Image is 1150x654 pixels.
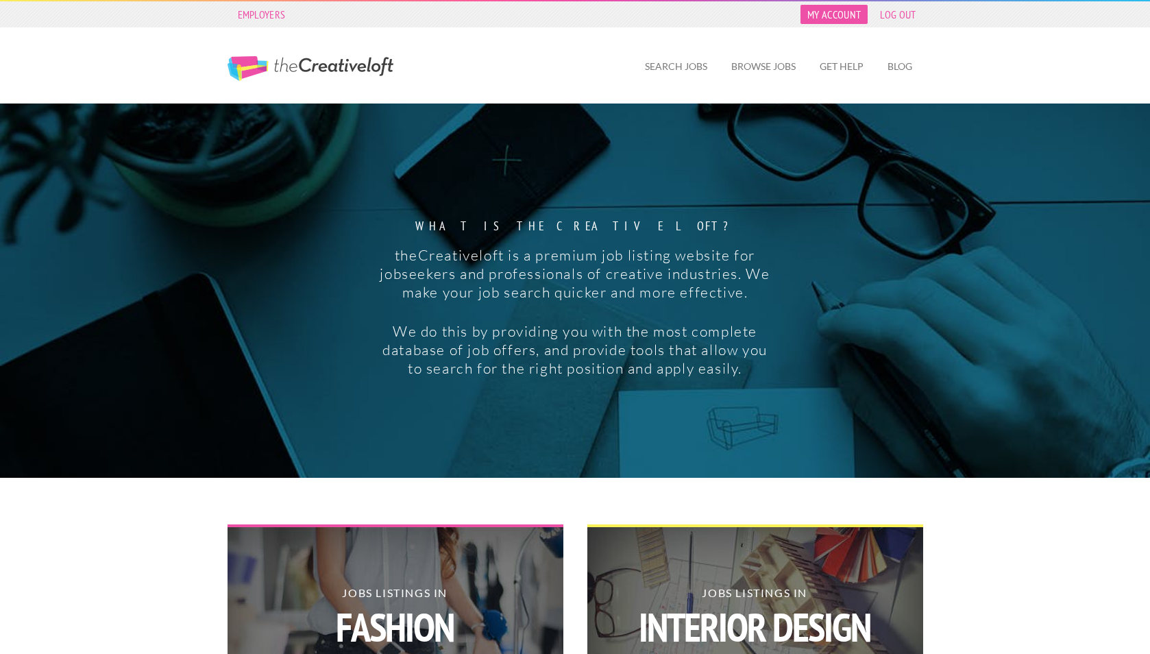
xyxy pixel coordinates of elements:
[877,51,923,82] a: Blog
[634,51,718,82] a: Search Jobs
[377,246,772,302] p: theCreativeloft is a premium job listing website for jobseekers and professionals of creative ind...
[720,51,807,82] a: Browse Jobs
[873,5,922,24] a: Log Out
[800,5,868,24] a: My Account
[587,588,922,647] h2: Jobs Listings in
[228,56,393,81] a: The Creative Loft
[377,220,772,232] strong: What is the creative loft?
[231,5,293,24] a: Employers
[587,607,922,647] strong: Interior Design
[809,51,874,82] a: Get Help
[377,322,772,378] p: We do this by providing you with the most complete database of job offers, and provide tools that...
[227,607,563,647] strong: Fashion
[227,588,563,647] h2: Jobs Listings in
